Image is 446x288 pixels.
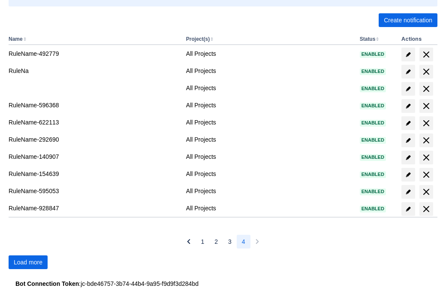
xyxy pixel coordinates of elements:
span: Enabled [360,172,386,177]
span: 1 [201,235,204,249]
span: delete [421,204,431,214]
div: All Projects [186,118,353,127]
span: edit [405,206,412,212]
span: edit [405,188,412,195]
span: delete [421,101,431,111]
button: Page 4 [237,235,250,249]
span: delete [421,170,431,180]
div: RuleName-595053 [9,187,179,195]
span: edit [405,171,412,178]
button: Name [9,36,23,42]
button: Project(s) [186,36,210,42]
span: delete [421,118,431,128]
th: Actions [398,34,437,45]
strong: Bot Connection Token [15,280,79,287]
div: RuleName-140907 [9,152,179,161]
button: Next [250,235,264,249]
span: edit [405,51,412,58]
div: RuleName-622113 [9,118,179,127]
span: 3 [228,235,232,249]
div: All Projects [186,84,353,92]
div: All Projects [186,152,353,161]
div: RuleName-292690 [9,135,179,144]
button: Load more [9,255,48,269]
span: Enabled [360,206,386,211]
div: All Projects [186,204,353,212]
div: All Projects [186,187,353,195]
span: edit [405,137,412,144]
span: edit [405,154,412,161]
span: Enabled [360,103,386,108]
button: Create notification [379,13,437,27]
div: All Projects [186,101,353,109]
button: Status [360,36,376,42]
div: RuleName-154639 [9,170,179,178]
span: delete [421,67,431,77]
span: Enabled [360,69,386,74]
div: All Projects [186,135,353,144]
span: delete [421,187,431,197]
span: delete [421,84,431,94]
span: Enabled [360,121,386,125]
span: Load more [14,255,42,269]
span: 2 [214,235,218,249]
span: edit [405,68,412,75]
span: Enabled [360,52,386,57]
span: delete [421,152,431,163]
span: edit [405,120,412,127]
div: All Projects [186,49,353,58]
span: Create notification [384,13,432,27]
div: : jc-bde46757-3b74-44b4-9a95-f9d9f3d284bd [15,279,431,288]
span: edit [405,85,412,92]
div: RuleName-596368 [9,101,179,109]
span: 4 [242,235,245,249]
span: Enabled [360,86,386,91]
button: Page 2 [209,235,223,249]
button: Page 1 [196,235,209,249]
div: RuleName-928847 [9,204,179,212]
span: delete [421,49,431,60]
div: All Projects [186,170,353,178]
div: All Projects [186,67,353,75]
span: Enabled [360,155,386,160]
button: Previous [182,235,196,249]
nav: Pagination [182,235,264,249]
span: edit [405,103,412,109]
span: Enabled [360,189,386,194]
button: Page 3 [223,235,237,249]
div: RuleName-492779 [9,49,179,58]
div: RuleNa [9,67,179,75]
span: Enabled [360,138,386,142]
span: delete [421,135,431,146]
